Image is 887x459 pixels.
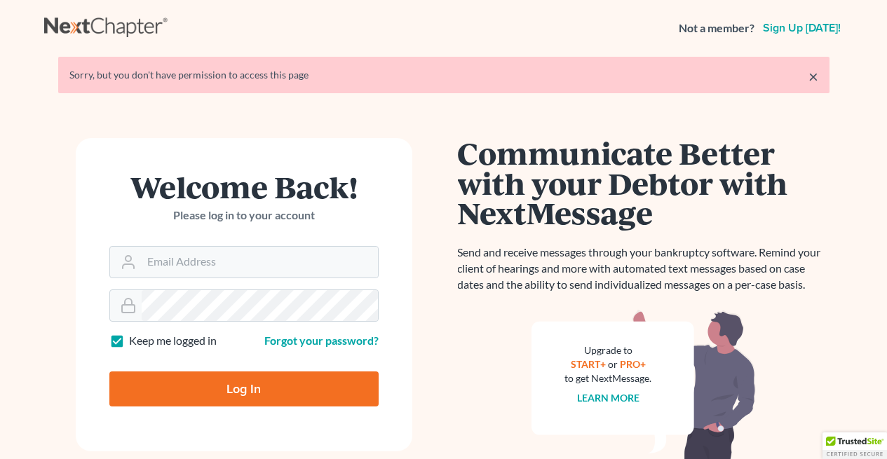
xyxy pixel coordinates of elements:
input: Email Address [142,247,378,278]
input: Log In [109,371,379,406]
h1: Welcome Back! [109,172,379,202]
h1: Communicate Better with your Debtor with NextMessage [458,138,830,228]
a: × [808,68,818,85]
p: Send and receive messages through your bankruptcy software. Remind your client of hearings and mo... [458,245,830,293]
strong: Not a member? [679,20,754,36]
div: Sorry, but you don't have permission to access this page [69,68,818,82]
p: Please log in to your account [109,207,379,224]
label: Keep me logged in [129,333,217,349]
a: START+ [571,358,606,370]
a: Forgot your password? [264,334,379,347]
span: or [608,358,618,370]
a: Sign up [DATE]! [760,22,844,34]
div: Upgrade to [565,343,652,357]
div: to get NextMessage. [565,371,652,385]
a: Learn more [577,392,639,404]
a: PRO+ [620,358,646,370]
div: TrustedSite Certified [822,432,887,459]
